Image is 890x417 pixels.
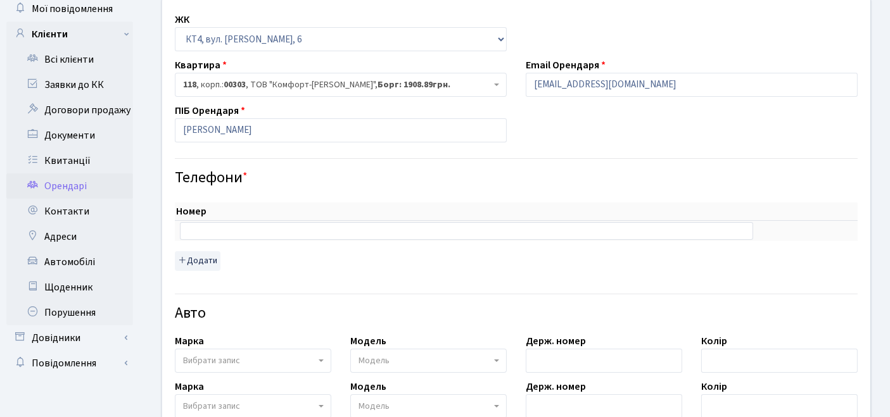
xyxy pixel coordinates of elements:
label: Марка [175,379,204,394]
a: Повідомлення [6,351,133,376]
h4: Авто [175,304,858,323]
a: Всі клієнти [6,47,133,72]
span: Вибрати запис [183,354,240,367]
h4: Телефони [175,169,858,187]
label: Держ. номер [526,379,586,394]
a: Договори продажу [6,97,133,123]
a: Довідники [6,325,133,351]
a: Щоденник [6,275,133,300]
a: Орендарі [6,173,133,199]
button: Додати [175,251,220,271]
label: Квартира [175,58,227,73]
th: Номер [175,202,758,221]
a: Контакти [6,199,133,224]
a: Квитанції [6,148,133,173]
label: Модель [350,333,386,349]
label: Держ. номер [526,333,586,349]
span: Модель [359,400,390,413]
a: Документи [6,123,133,148]
b: Борг: 1908.89грн. [378,78,450,91]
label: Колір [701,379,727,394]
a: Заявки до КК [6,72,133,97]
label: Колір [701,333,727,349]
label: ЖК [175,12,189,27]
a: Порушення [6,300,133,325]
label: Марка [175,333,204,349]
span: <b>118</b>, корп.: <b>00303</b>, ТОВ "Комфорт-Таун Ріелт", <b>Борг: 1908.89грн.</b> [175,73,507,97]
a: Адреси [6,224,133,249]
label: ПІБ Орендаря [175,103,245,118]
label: Email Орендаря [526,58,606,73]
a: Клієнти [6,22,133,47]
b: 118 [183,78,196,91]
b: 00303 [224,78,246,91]
span: Вибрати запис [183,400,240,413]
label: Модель [350,379,386,394]
span: Мої повідомлення [32,2,113,16]
span: <b>118</b>, корп.: <b>00303</b>, ТОВ "Комфорт-Таун Ріелт", <b>Борг: 1908.89грн.</b> [183,78,491,91]
span: Модель [359,354,390,367]
a: Автомобілі [6,249,133,275]
input: Буде використано в якості логіна [526,73,858,97]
